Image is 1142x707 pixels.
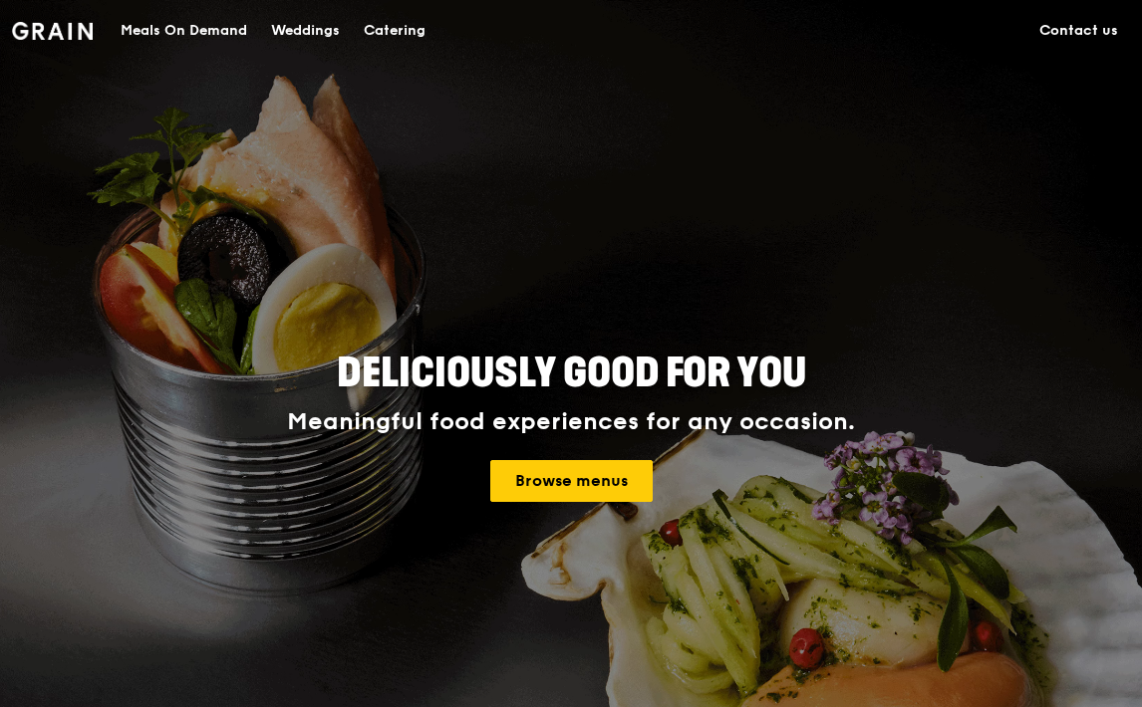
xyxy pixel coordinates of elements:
div: Meals On Demand [121,1,247,61]
a: Browse menus [490,460,653,502]
a: Catering [352,1,437,61]
img: Grain [12,22,93,40]
div: Meaningful food experiences for any occasion. [212,408,930,436]
a: Weddings [259,1,352,61]
a: Contact us [1027,1,1130,61]
div: Catering [364,1,426,61]
div: Weddings [271,1,340,61]
span: Deliciously good for you [337,350,806,397]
